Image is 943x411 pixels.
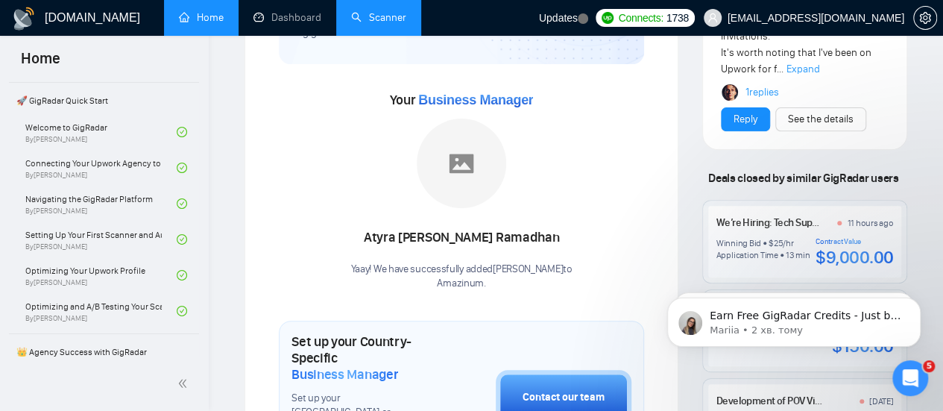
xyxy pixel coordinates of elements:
[25,259,177,292] a: Optimizing Your Upwork ProfileBy[PERSON_NAME]
[177,198,187,209] span: check-circle
[734,111,757,128] a: Reply
[177,127,187,137] span: check-circle
[716,237,760,249] div: Winning Bid
[417,119,506,208] img: placeholder.png
[25,151,177,184] a: Connecting Your Upwork Agency to GigRadarBy[PERSON_NAME]
[291,333,421,383] h1: Set up your Country-Specific
[745,85,779,100] a: 1replies
[179,11,224,24] a: homeHome
[177,163,187,173] span: check-circle
[177,376,192,391] span: double-left
[177,306,187,316] span: check-circle
[914,12,936,24] span: setting
[25,223,177,256] a: Setting Up Your First Scanner and Auto-BidderBy[PERSON_NAME]
[523,389,605,406] div: Contact our team
[25,295,177,327] a: Optimizing and A/B Testing Your Scanner for Better ResultsBy[PERSON_NAME]
[769,237,774,249] div: $
[12,7,36,31] img: logo
[816,237,894,246] div: Contract Value
[25,187,177,220] a: Navigating the GigRadar PlatformBy[PERSON_NAME]
[892,360,928,396] iframe: Intercom live chat
[702,165,904,191] span: Deals closed by similar GigRadar users
[645,266,943,371] iframe: Intercom notifications повідомлення
[351,225,573,251] div: Atyra [PERSON_NAME] Ramadhan
[291,366,398,383] span: Business Manager
[721,107,770,131] button: Reply
[351,11,406,24] a: searchScanner
[418,92,533,107] span: Business Manager
[177,234,187,245] span: check-circle
[775,107,866,131] button: See the details
[9,48,72,79] span: Home
[783,237,793,249] div: /hr
[177,270,187,280] span: check-circle
[618,10,663,26] span: Connects:
[25,116,177,148] a: Welcome to GigRadarBy[PERSON_NAME]
[10,86,198,116] span: 🚀 GigRadar Quick Start
[786,63,820,75] span: Expand
[602,12,614,24] img: upwork-logo.png
[390,92,534,108] span: Your
[351,263,573,291] div: Yaay! We have successfully added [PERSON_NAME] to
[869,395,894,407] div: [DATE]
[816,246,894,269] div: $9,000.00
[913,12,937,24] a: setting
[253,11,321,24] a: dashboardDashboard
[923,360,935,372] span: 5
[351,277,573,291] p: Amazinum .
[786,249,810,261] div: 13 min
[774,237,783,249] div: 25
[707,13,718,23] span: user
[847,217,893,229] div: 11 hours ago
[913,6,937,30] button: setting
[716,249,778,261] div: Application Time
[10,337,198,367] span: 👑 Agency Success with GigRadar
[788,111,854,128] a: See the details
[666,10,689,26] span: 1738
[539,12,578,24] span: Updates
